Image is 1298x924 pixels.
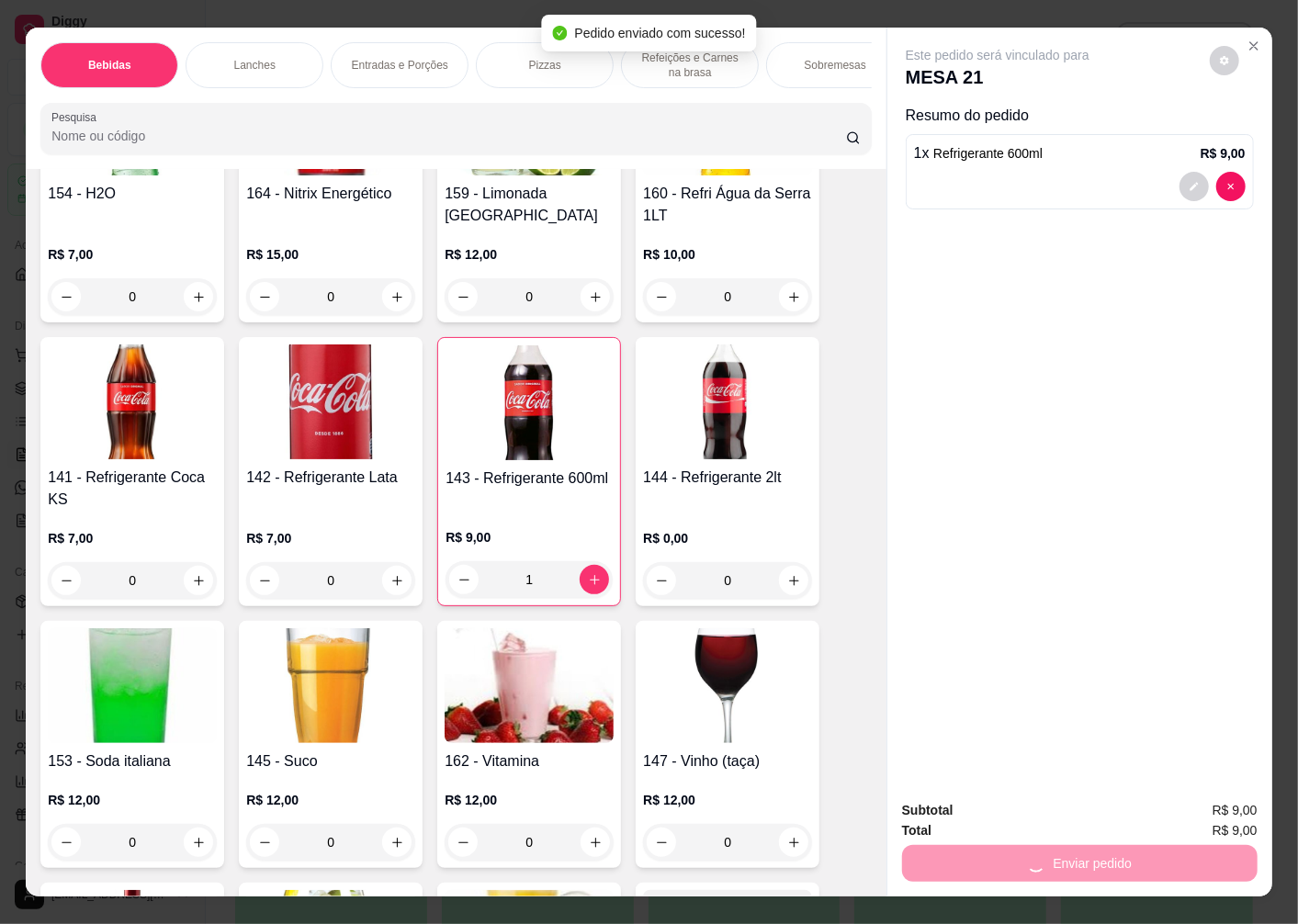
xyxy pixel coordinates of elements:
strong: Total [902,823,931,838]
p: R$ 15,00 [246,245,415,264]
button: increase-product-quantity [184,566,213,595]
button: increase-product-quantity [779,282,808,311]
button: decrease-product-quantity [448,828,478,857]
button: increase-product-quantity [581,828,610,857]
button: increase-product-quantity [779,828,808,857]
p: R$ 10,00 [643,245,812,264]
img: product-image [446,345,613,460]
h4: 143 - Refrigerante 600ml [446,468,613,490]
button: decrease-product-quantity [448,282,478,311]
p: Bebidas [88,58,131,73]
p: Sobremesas [805,58,866,73]
p: R$ 12,00 [445,245,614,264]
strong: Subtotal [902,803,954,817]
img: product-image [48,344,217,459]
span: R$ 9,00 [1213,800,1258,820]
p: 1 x [914,142,1043,164]
p: R$ 9,00 [1201,144,1246,163]
p: R$ 7,00 [48,529,217,547]
button: decrease-product-quantity [51,566,81,595]
h4: 145 - Suco [246,750,415,772]
span: check-circle [553,26,568,40]
button: increase-product-quantity [581,282,610,311]
p: R$ 12,00 [445,791,614,809]
h4: 141 - Refrigerante Coca KS [48,467,217,511]
h4: 147 - Vinho (taça) [643,750,812,772]
button: decrease-product-quantity [250,282,279,311]
h4: 144 - Refrigerante 2lt [643,467,812,489]
p: Resumo do pedido [906,105,1254,127]
h4: 162 - Vitamina [445,750,614,772]
img: product-image [643,628,812,743]
label: Pesquisa [51,109,103,125]
button: increase-product-quantity [382,282,412,311]
p: Pizzas [529,58,561,73]
p: Este pedido será vinculado para [906,46,1089,64]
img: product-image [48,628,217,743]
p: Refeições e Carnes na brasa [637,51,743,80]
h4: 164 - Nitrix Energético [246,183,415,205]
button: increase-product-quantity [382,828,412,857]
h4: 142 - Refrigerante Lata [246,467,415,489]
p: Lanches [234,58,276,73]
p: R$ 12,00 [48,791,217,809]
p: R$ 9,00 [446,528,613,547]
button: Close [1239,31,1269,61]
h4: 153 - Soda italiana [48,750,217,772]
input: Pesquisa [51,127,846,145]
button: decrease-product-quantity [1210,46,1239,75]
button: increase-product-quantity [184,282,213,311]
p: R$ 7,00 [246,529,415,547]
img: product-image [643,344,812,459]
h4: 159 - Limonada [GEOGRAPHIC_DATA] [445,183,614,227]
button: increase-product-quantity [382,566,412,595]
h4: 160 - Refri Água da Serra 1LT [643,183,812,227]
p: R$ 0,00 [643,529,812,547]
button: decrease-product-quantity [51,282,81,311]
span: R$ 9,00 [1213,820,1258,840]
p: Entradas e Porções [352,58,448,73]
button: decrease-product-quantity [449,565,479,594]
button: decrease-product-quantity [647,828,676,857]
p: R$ 12,00 [643,791,812,809]
img: product-image [246,344,415,459]
button: decrease-product-quantity [250,828,279,857]
button: decrease-product-quantity [1216,172,1246,201]
span: Pedido enviado com sucesso! [575,26,746,40]
button: decrease-product-quantity [1179,172,1209,201]
button: increase-product-quantity [184,828,213,857]
p: R$ 7,00 [48,245,217,264]
img: product-image [445,628,614,743]
p: MESA 21 [906,64,1089,90]
button: decrease-product-quantity [51,828,81,857]
button: increase-product-quantity [580,565,609,594]
h4: 154 - H2O [48,183,217,205]
button: decrease-product-quantity [647,282,676,311]
span: Refrigerante 600ml [933,146,1043,161]
button: decrease-product-quantity [250,566,279,595]
img: product-image [246,628,415,743]
p: R$ 12,00 [246,791,415,809]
